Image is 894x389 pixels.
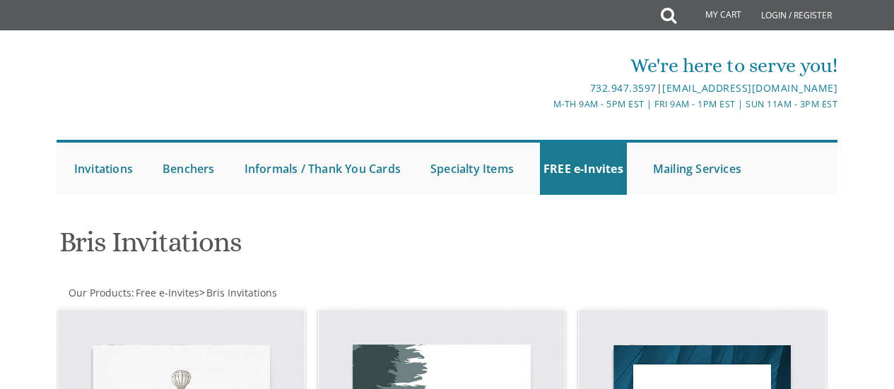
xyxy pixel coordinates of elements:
a: My Cart [675,1,751,30]
span: > [199,286,277,299]
h1: Bris Invitations [59,227,570,268]
a: [EMAIL_ADDRESS][DOMAIN_NAME] [662,81,837,95]
a: Our Products [67,286,131,299]
a: FREE e-Invites [540,143,627,195]
a: Benchers [159,143,218,195]
a: Invitations [71,143,136,195]
span: Free e-Invites [136,286,199,299]
div: M-Th 9am - 5pm EST | Fri 9am - 1pm EST | Sun 11am - 3pm EST [317,97,837,112]
a: Free e-Invites [134,286,199,299]
span: Bris Invitations [206,286,277,299]
div: | [317,80,837,97]
a: Mailing Services [649,143,745,195]
a: Specialty Items [427,143,517,195]
a: Informals / Thank You Cards [241,143,404,195]
div: We're here to serve you! [317,52,837,80]
a: 732.947.3597 [590,81,657,95]
div: : [57,286,447,300]
a: Bris Invitations [205,286,277,299]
